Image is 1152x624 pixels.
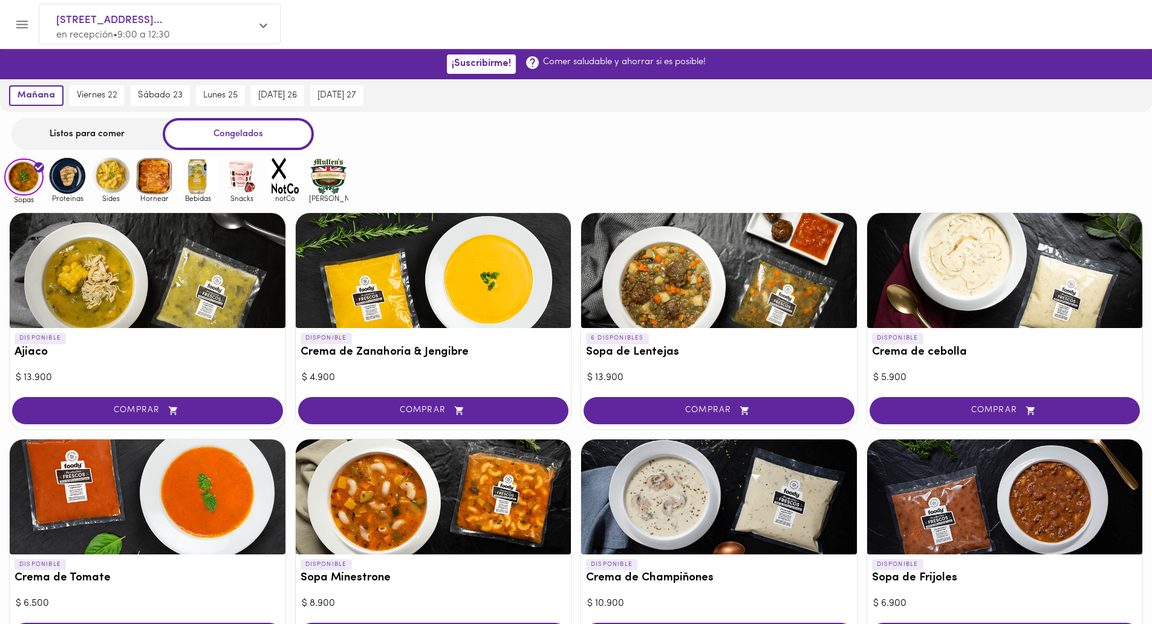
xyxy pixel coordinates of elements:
[309,194,348,202] span: [PERSON_NAME]
[48,194,87,202] span: Proteinas
[138,90,183,101] span: sábado 23
[870,397,1141,424] button: COMPRAR
[317,90,356,101] span: [DATE] 27
[581,213,857,328] div: Sopa de Lentejas
[872,559,923,570] p: DISPONIBLE
[581,439,857,554] div: Crema de Champiñones
[587,371,851,385] div: $ 13.900
[872,572,1138,585] h3: Sopa de Frijoles
[296,213,571,328] div: Crema de Zanahoria & Jengibre
[70,85,125,106] button: viernes 22
[302,597,565,611] div: $ 8.900
[309,156,348,195] img: mullens
[584,397,854,424] button: COMPRAR
[91,156,131,195] img: Sides
[77,90,117,101] span: viernes 22
[867,213,1143,328] div: Crema de cebolla
[867,439,1143,554] div: Sopa de Frijoles
[18,90,55,101] span: mañana
[296,439,571,554] div: Sopa Minestrone
[301,559,352,570] p: DISPONIBLE
[196,85,245,106] button: lunes 25
[135,156,174,195] img: Hornear
[251,85,304,106] button: [DATE] 26
[1082,554,1140,612] iframe: Messagebird Livechat Widget
[313,406,554,416] span: COMPRAR
[587,597,851,611] div: $ 10.900
[11,118,163,150] div: Listos para comer
[10,439,285,554] div: Crema de Tomate
[265,194,305,202] span: notCo
[4,159,44,196] img: Sopas
[872,346,1138,359] h3: Crema de cebolla
[873,597,1137,611] div: $ 6.900
[298,397,569,424] button: COMPRAR
[15,572,281,585] h3: Crema de Tomate
[4,195,44,203] span: Sopas
[586,333,649,344] p: 6 DISPONIBLES
[222,194,261,202] span: Snacks
[301,572,567,585] h3: Sopa Minestrone
[599,406,839,416] span: COMPRAR
[302,371,565,385] div: $ 4.900
[131,85,190,106] button: sábado 23
[222,156,261,195] img: Snacks
[56,30,170,40] span: en recepción • 9:00 a 12:30
[16,371,279,385] div: $ 13.900
[48,156,87,195] img: Proteinas
[12,397,283,424] button: COMPRAR
[9,85,63,106] button: mañana
[447,54,516,73] button: ¡Suscribirme!
[163,118,314,150] div: Congelados
[56,13,251,28] span: [STREET_ADDRESS]...
[310,85,363,106] button: [DATE] 27
[7,10,37,39] button: Menu
[27,406,268,416] span: COMPRAR
[265,156,305,195] img: notCo
[203,90,238,101] span: lunes 25
[10,213,285,328] div: Ajiaco
[586,572,852,585] h3: Crema de Champiñones
[301,333,352,344] p: DISPONIBLE
[16,597,279,611] div: $ 6.500
[135,194,174,202] span: Hornear
[15,346,281,359] h3: Ajiaco
[301,346,567,359] h3: Crema de Zanahoria & Jengibre
[452,58,511,70] span: ¡Suscribirme!
[586,346,852,359] h3: Sopa de Lentejas
[15,559,66,570] p: DISPONIBLE
[885,406,1125,416] span: COMPRAR
[872,333,923,344] p: DISPONIBLE
[178,194,218,202] span: Bebidas
[15,333,66,344] p: DISPONIBLE
[178,156,218,195] img: Bebidas
[91,194,131,202] span: Sides
[873,371,1137,385] div: $ 5.900
[586,559,637,570] p: DISPONIBLE
[258,90,297,101] span: [DATE] 26
[543,56,706,68] p: Comer saludable y ahorrar si es posible!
